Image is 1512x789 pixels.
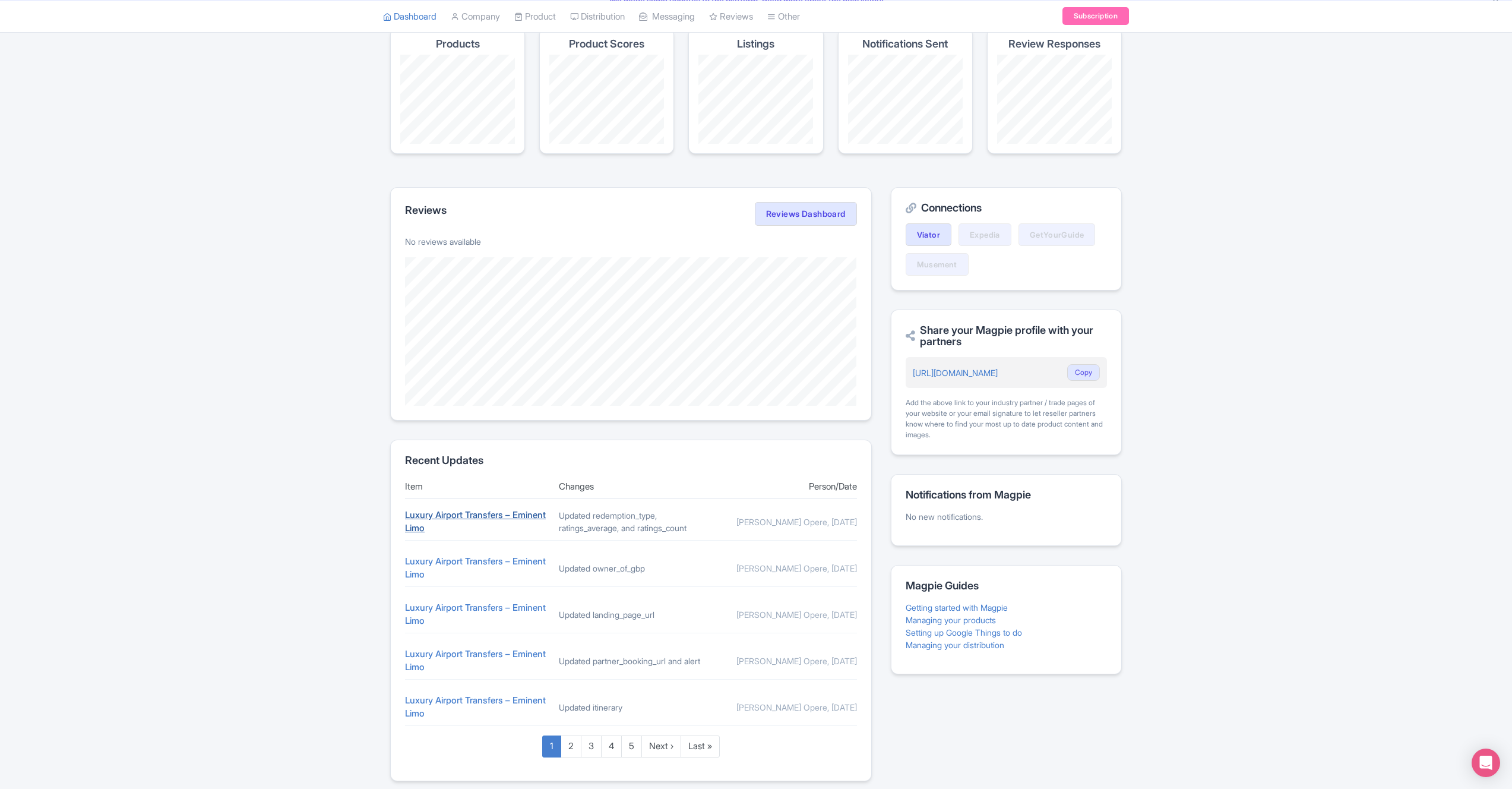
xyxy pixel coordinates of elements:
a: GetYourGuide [1018,223,1096,246]
a: Luxury Airport Transfers – Eminent Limo [405,509,546,534]
h4: Review Responses [1008,38,1100,50]
a: Reviews Dashboard [755,202,857,226]
div: [PERSON_NAME] Opere, [DATE] [713,516,857,528]
div: Open Intercom Messenger [1472,749,1500,777]
a: 2 [561,736,581,758]
a: Luxury Airport Transfers – Eminent Limo [405,602,546,627]
h2: Notifications from Magpie [906,489,1107,501]
div: Add the above link to your industry partner / trade pages of your website or your email signature... [906,397,1107,440]
div: Item [405,480,549,494]
h2: Reviews [405,204,447,216]
a: Getting started with Magpie [906,602,1008,613]
div: Updated partner_booking_url and alert [559,655,703,667]
div: [PERSON_NAME] Opere, [DATE] [713,701,857,714]
a: 1 [542,736,561,758]
h4: Listings [737,38,774,50]
h2: Recent Updates [405,455,857,466]
a: Luxury Airport Transfers – Eminent Limo [405,556,546,580]
a: Managing your products [906,615,996,625]
a: Subscription [1062,7,1129,25]
a: Viator [906,223,951,246]
a: 3 [581,736,602,758]
a: Expedia [959,223,1011,246]
h4: Notifications Sent [862,38,948,50]
h2: Connections [906,202,1107,214]
button: Copy [1067,364,1100,381]
a: Luxury Airport Transfers – Eminent Limo [405,648,546,673]
a: Setting up Google Things to do [906,627,1022,637]
a: 4 [601,736,622,758]
a: [URL][DOMAIN_NAME] [913,368,998,378]
h2: Share your Magpie profile with your partners [906,324,1107,348]
p: No new notifications. [906,510,1107,523]
div: Updated redemption_type, ratings_average, and ratings_count [559,509,703,534]
a: Luxury Airport Transfers – Eminent Limo [405,695,546,719]
p: No reviews available [405,235,857,248]
a: Musement [906,253,969,276]
div: Updated owner_of_gbp [559,562,703,575]
div: Updated landing_page_url [559,608,703,621]
div: [PERSON_NAME] Opere, [DATE] [713,655,857,667]
h4: Products [436,38,480,50]
a: Managing your distribution [906,640,1004,650]
a: Last » [681,736,720,758]
div: [PERSON_NAME] Opere, [DATE] [713,608,857,621]
div: Changes [559,480,703,494]
div: Updated itinerary [559,701,703,714]
div: [PERSON_NAME] Opere, [DATE] [713,562,857,575]
a: 5 [621,736,642,758]
h4: Product Scores [569,38,644,50]
h2: Magpie Guides [906,580,1107,592]
div: Person/Date [713,480,857,494]
a: Next › [641,736,681,758]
